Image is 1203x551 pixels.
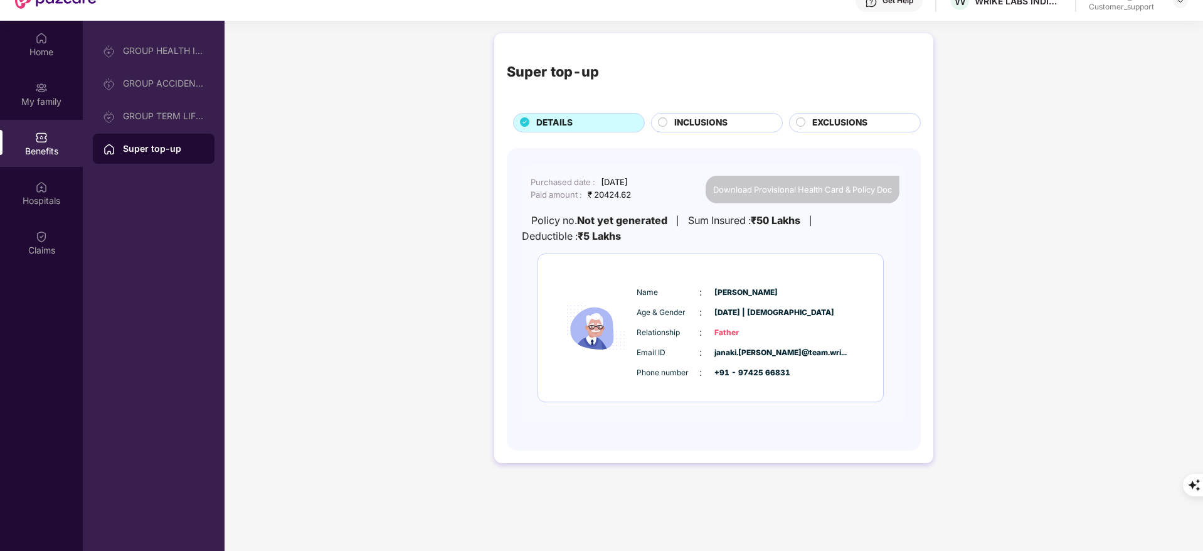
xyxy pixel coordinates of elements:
span: +91 - 97425 66831 [714,367,777,379]
span: [DATE] | [DEMOGRAPHIC_DATA] [714,307,777,319]
span: INCLUSIONS [674,116,728,130]
div: GROUP ACCIDENTAL INSURANCE [123,78,204,88]
div: [DATE] [601,176,628,188]
b: ₹5 Lakhs [578,230,621,242]
img: svg+xml;base64,PHN2ZyB3aWR0aD0iMjAiIGhlaWdodD0iMjAiIHZpZXdCb3g9IjAgMCAyMCAyMCIgZmlsbD0ibm9uZSIgeG... [35,82,48,94]
span: Relationship [637,327,699,339]
span: janaki.[PERSON_NAME]@team.wri... [714,347,777,359]
img: svg+xml;base64,PHN2ZyB3aWR0aD0iMjAiIGhlaWdodD0iMjAiIHZpZXdCb3g9IjAgMCAyMCAyMCIgZmlsbD0ibm9uZSIgeG... [103,78,115,90]
div: GROUP TERM LIFE INSURANCE [123,111,204,121]
div: | [676,214,679,228]
span: : [699,346,702,360]
div: GROUP HEALTH INSURANCE [123,46,204,56]
span: Phone number [637,367,699,379]
b: Not yet generated [577,213,667,228]
img: svg+xml;base64,PHN2ZyBpZD0iSG9zcGl0YWxzIiB4bWxucz0iaHR0cDovL3d3dy53My5vcmcvMjAwMC9zdmciIHdpZHRoPS... [35,181,48,193]
div: Sum Insured : [688,213,800,228]
div: ₹ 20424.62 [588,188,631,201]
span: : [699,326,702,340]
span: Age & Gender [637,307,699,319]
img: icon [558,267,633,389]
span: Name [637,287,699,299]
span: : [699,286,702,299]
div: Policy no. [531,213,667,228]
div: Super top-up [123,142,204,155]
img: svg+xml;base64,PHN2ZyB3aWR0aD0iMjAiIGhlaWdodD0iMjAiIHZpZXdCb3g9IjAgMCAyMCAyMCIgZmlsbD0ibm9uZSIgeG... [103,110,115,123]
img: svg+xml;base64,PHN2ZyBpZD0iSG9tZSIgeG1sbnM9Imh0dHA6Ly93d3cudzMub3JnLzIwMDAvc3ZnIiB3aWR0aD0iMjAiIG... [35,32,48,45]
span: DETAILS [536,116,573,130]
img: svg+xml;base64,PHN2ZyB3aWR0aD0iMjAiIGhlaWdodD0iMjAiIHZpZXdCb3g9IjAgMCAyMCAyMCIgZmlsbD0ibm9uZSIgeG... [103,45,115,58]
div: | [809,214,812,228]
b: ₹50 Lakhs [751,214,800,227]
div: Deductible : [522,228,621,244]
img: svg+xml;base64,PHN2ZyBpZD0iQ2xhaW0iIHhtbG5zPSJodHRwOi8vd3d3LnczLm9yZy8yMDAwL3N2ZyIgd2lkdGg9IjIwIi... [35,230,48,243]
div: Super top-up [507,61,599,82]
span: Download Provisional Health Card & Policy Doc [713,185,892,195]
div: Purchased date : [531,176,595,188]
div: Customer_support [1089,2,1162,12]
span: : [699,306,702,319]
span: Father [714,327,777,339]
span: Email ID [637,347,699,359]
span: [PERSON_NAME] [714,287,777,299]
div: Paid amount : [531,188,581,201]
span: EXCLUSIONS [812,116,867,130]
span: : [699,366,702,380]
img: svg+xml;base64,PHN2ZyBpZD0iSG9tZSIgeG1sbnM9Imh0dHA6Ly93d3cudzMub3JnLzIwMDAvc3ZnIiB3aWR0aD0iMjAiIG... [103,143,115,156]
img: svg+xml;base64,PHN2ZyBpZD0iQmVuZWZpdHMiIHhtbG5zPSJodHRwOi8vd3d3LnczLm9yZy8yMDAwL3N2ZyIgd2lkdGg9Ij... [35,131,48,144]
